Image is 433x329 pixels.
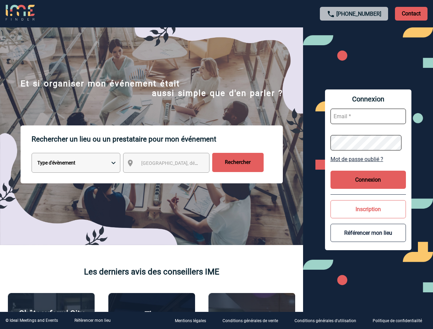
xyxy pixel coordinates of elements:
input: Rechercher [212,153,264,172]
a: [PHONE_NUMBER] [336,11,381,17]
p: The [GEOGRAPHIC_DATA] [112,310,191,329]
p: Rechercher un lieu ou un prestataire pour mon événement [32,125,283,153]
p: Châteauform' City [GEOGRAPHIC_DATA] [12,309,91,328]
p: Agence 2ISD [228,310,275,320]
a: Référencer mon lieu [74,318,111,323]
div: © Ideal Meetings and Events [5,318,58,323]
button: Connexion [330,171,406,189]
button: Référencer mon lieu [330,224,406,242]
a: Politique de confidentialité [367,317,433,324]
p: Contact [395,7,428,21]
button: Inscription [330,200,406,218]
input: Email * [330,109,406,124]
p: Conditions générales d'utilisation [294,319,356,324]
p: Politique de confidentialité [373,319,422,324]
img: call-24-px.png [327,10,335,18]
p: Mentions légales [175,319,206,324]
a: Mot de passe oublié ? [330,156,406,162]
a: Conditions générales d'utilisation [289,317,367,324]
p: Conditions générales de vente [222,319,278,324]
span: Connexion [330,95,406,103]
span: [GEOGRAPHIC_DATA], département, région... [141,160,237,166]
a: Conditions générales de vente [217,317,289,324]
a: Mentions légales [169,317,217,324]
